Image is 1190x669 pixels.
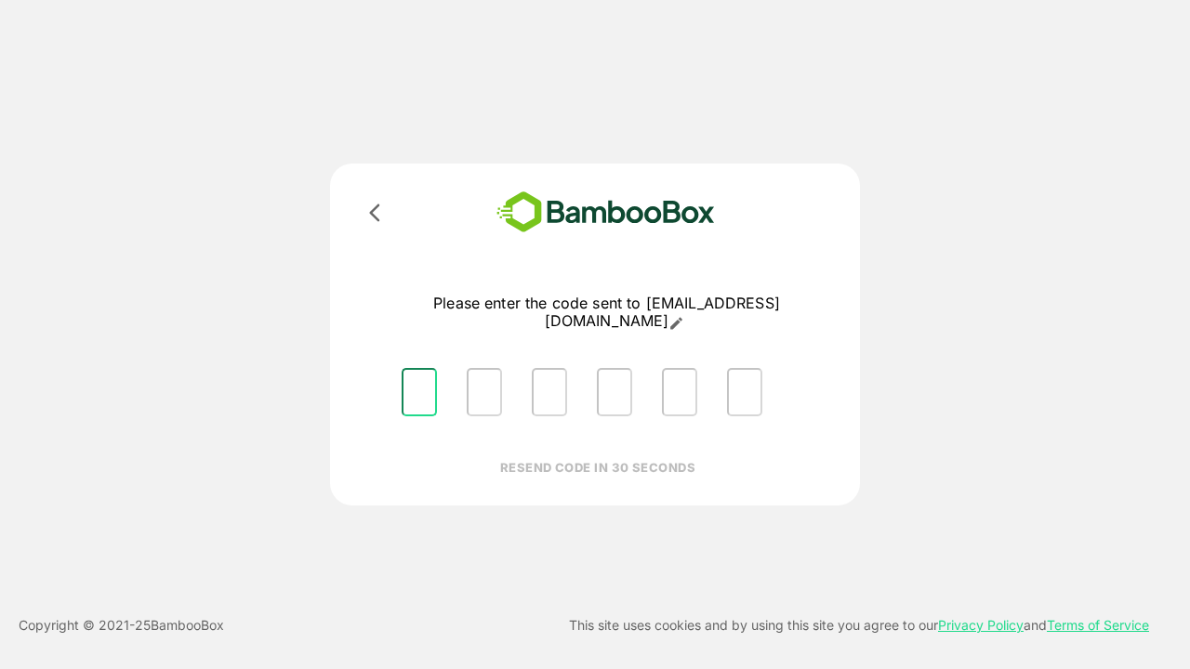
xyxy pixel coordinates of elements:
input: Please enter OTP character 4 [597,368,632,416]
a: Terms of Service [1047,617,1149,633]
input: Please enter OTP character 3 [532,368,567,416]
p: This site uses cookies and by using this site you agree to our and [569,614,1149,636]
input: Please enter OTP character 5 [662,368,697,416]
input: Please enter OTP character 6 [727,368,762,416]
p: Please enter the code sent to [EMAIL_ADDRESS][DOMAIN_NAME] [387,295,826,331]
a: Privacy Policy [938,617,1024,633]
p: Copyright © 2021- 25 BambooBox [19,614,224,636]
img: bamboobox [469,186,742,239]
input: Please enter OTP character 1 [402,368,437,416]
input: Please enter OTP character 2 [467,368,502,416]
